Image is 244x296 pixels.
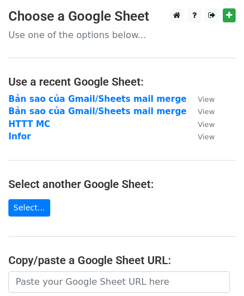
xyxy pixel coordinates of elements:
[186,106,214,116] a: View
[8,94,186,104] a: Bản sao của Gmail/Sheets mail merge
[8,75,236,88] h4: Use a recent Google Sheet:
[198,120,214,129] small: View
[8,271,230,293] input: Paste your Google Sheet URL here
[186,131,214,142] a: View
[186,94,214,104] a: View
[8,199,50,217] a: Select...
[8,253,236,267] h4: Copy/paste a Google Sheet URL:
[8,106,186,116] a: Bản sao của Gmail/Sheets mail merge
[8,29,236,41] p: Use one of the options below...
[8,177,236,191] h4: Select another Google Sheet:
[198,95,214,104] small: View
[198,107,214,116] small: View
[8,8,236,25] h3: Choose a Google Sheet
[198,133,214,141] small: View
[8,119,50,129] a: HTTT MC
[186,119,214,129] a: View
[8,131,31,142] a: Infor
